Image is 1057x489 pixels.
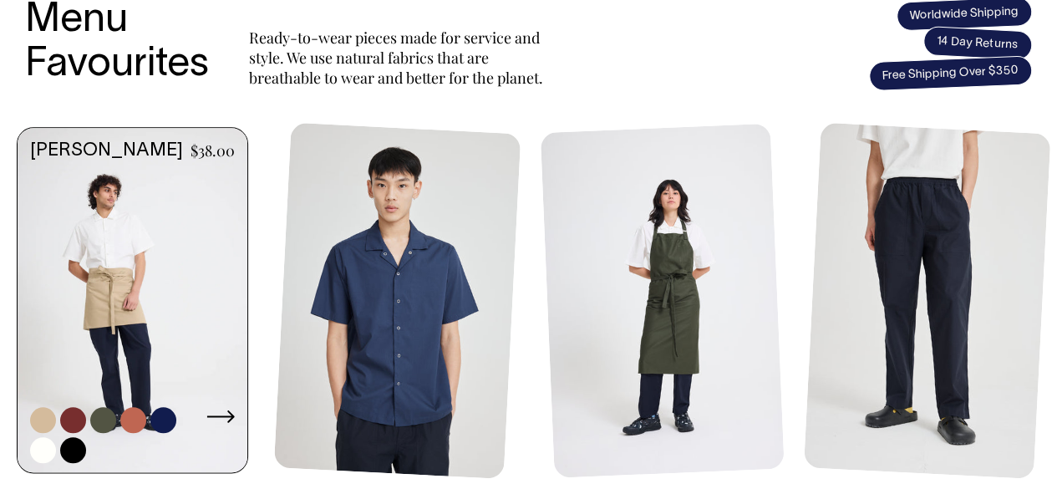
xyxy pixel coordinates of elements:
span: Free Shipping Over $350 [868,55,1032,91]
img: Dynamo Shirt [274,122,521,478]
img: Nice Pant [804,122,1051,478]
span: 14 Day Returns [922,26,1033,61]
img: Birdy Apron [541,123,785,477]
p: Ready-to-wear pieces made for service and style. We use natural fabrics that are breathable to we... [249,28,550,88]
